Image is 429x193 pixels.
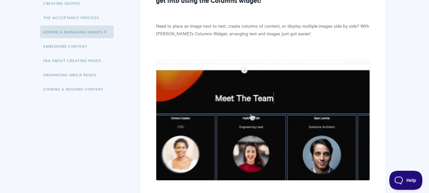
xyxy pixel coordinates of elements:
[43,54,106,67] a: FAQ About Creating Pages
[156,60,370,181] img: file-4zjY8xdUfz.gif
[43,40,92,52] a: Embedding Content
[389,171,423,190] iframe: Toggle Customer Support
[43,83,108,95] a: Storing & Reusing Content
[40,25,114,38] a: Adding & Managing Images
[43,11,104,24] a: The Acceptance Process
[156,22,370,37] p: Need to place an image next to text, create columns of content, or display multiple images side b...
[43,68,101,81] a: Organizing Qwilr Pages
